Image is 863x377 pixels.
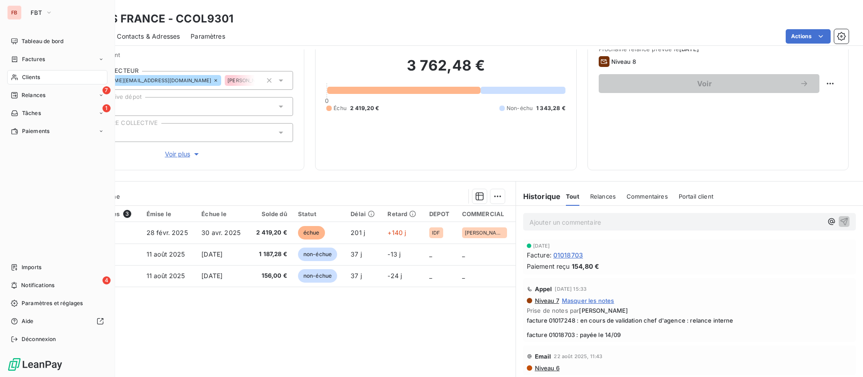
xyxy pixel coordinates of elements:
span: Paramètres [191,32,225,41]
span: [PERSON_NAME] [465,230,504,235]
span: Niveau 7 [534,297,559,304]
span: Échu [334,104,347,112]
span: Relances [590,193,616,200]
span: Non-échu [507,104,533,112]
span: Relances [22,91,45,99]
span: IDF [432,230,440,235]
span: [DATE] 15:33 [555,286,587,292]
span: échue [298,226,325,240]
span: 1 [102,104,111,112]
span: Commentaires [627,193,668,200]
span: Tableau de bord [22,37,63,45]
span: 4 [102,276,111,284]
span: [DATE] [201,272,222,279]
span: Prise de notes par [527,307,852,314]
span: [PERSON_NAME] [227,78,269,83]
span: Facture : [527,250,552,260]
div: Solde dû [254,210,287,217]
span: _ [429,272,432,279]
span: 01018703 [553,250,583,260]
span: 0 [325,97,329,104]
button: Actions [786,29,831,44]
span: 2 419,20 € [254,228,287,237]
span: Imports [22,263,41,271]
img: Logo LeanPay [7,357,63,372]
span: Déconnexion [22,335,56,343]
span: Portail client [679,193,713,200]
span: 1 343,28 € [536,104,565,112]
span: Paiements [22,127,49,135]
span: 7 [102,86,111,94]
span: [PERSON_NAME] [579,307,628,314]
div: FB [7,5,22,20]
span: Email [535,353,552,360]
span: 2 419,20 € [350,104,379,112]
span: 1 187,28 € [254,250,287,259]
span: 201 j [351,229,365,236]
span: +140 j [387,229,406,236]
span: 37 j [351,272,362,279]
span: Voir plus [165,150,201,159]
div: Délai [351,210,377,217]
span: [PERSON_NAME][EMAIL_ADDRESS][DOMAIN_NAME] [83,78,211,83]
span: Aide [22,317,34,325]
span: [DATE] [201,250,222,258]
span: Propriétés Client [72,51,293,64]
button: Voir plus [72,149,293,159]
iframe: Intercom live chat [832,346,854,368]
span: 3 [123,210,131,218]
span: Contacts & Adresses [117,32,180,41]
span: _ [429,250,432,258]
span: 22 août 2025, 11:43 [554,354,602,359]
div: Retard [387,210,418,217]
span: Clients [22,73,40,81]
span: 28 févr. 2025 [147,229,188,236]
span: Appel [535,285,552,293]
span: 154,80 € [572,262,599,271]
span: Factures [22,55,45,63]
span: Paiement reçu [527,262,570,271]
div: Échue le [201,210,243,217]
span: Voir [609,80,800,87]
span: 156,00 € [254,271,287,280]
span: [DATE] [533,243,550,248]
span: Tâches [22,109,41,117]
span: 11 août 2025 [147,272,185,279]
a: Aide [7,314,107,328]
h2: 3 762,48 € [326,57,565,84]
span: -13 j [387,250,400,258]
span: Paramètres et réglages [22,299,83,307]
span: 11 août 2025 [147,250,185,258]
span: _ [462,272,465,279]
div: COMMERCIAL [462,210,510,217]
span: Tout [566,193,579,200]
span: non-échue [298,248,337,261]
button: Voir [599,74,819,93]
span: Notifications [21,281,54,289]
h3: COLAS FRANCE - CCOL9301 [79,11,233,27]
span: 30 avr. 2025 [201,229,240,236]
span: Masquer les notes [562,297,614,304]
input: Ajouter une valeur [255,76,262,84]
h6: Historique [516,191,561,202]
span: -24 j [387,272,402,279]
span: _ [462,250,465,258]
div: Émise le [147,210,191,217]
span: FBT [31,9,42,16]
span: Niveau 6 [534,364,560,372]
span: 37 j [351,250,362,258]
span: non-échue [298,269,337,283]
span: Niveau 8 [611,58,636,65]
div: Statut [298,210,340,217]
div: DEPOT [429,210,451,217]
span: facture 01017248 : en cours de validation chef d'agence : relance interne facture 01018703 : payé... [527,317,852,338]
